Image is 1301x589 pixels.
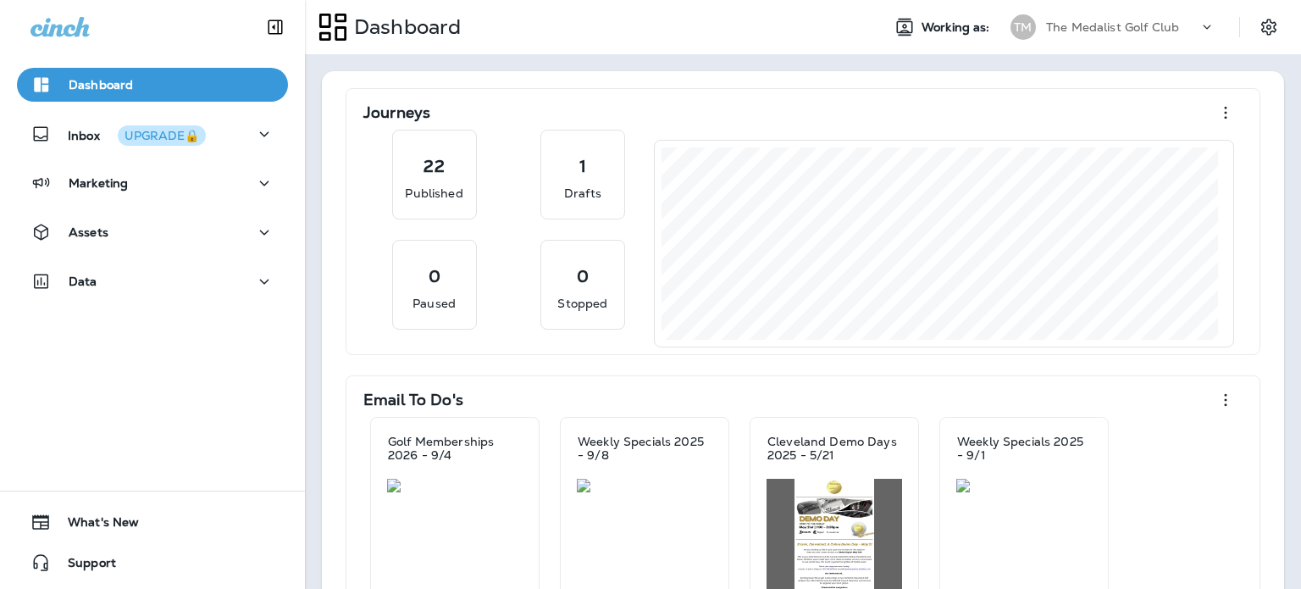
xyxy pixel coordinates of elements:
img: a4f08e61-0437-44c5-9784-af70ea8605bc.jpg [956,479,1092,492]
p: Drafts [564,185,601,202]
p: Dashboard [347,14,461,40]
button: Collapse Sidebar [252,10,299,44]
p: Paused [412,295,456,312]
span: Support [51,556,116,576]
span: What's New [51,515,139,536]
p: Journeys [363,104,430,121]
button: InboxUPGRADE🔒 [17,117,288,151]
img: 5c642b0e-0a25-474d-8523-e42a7b1d7459.jpg [577,479,712,492]
button: Assets [17,215,288,249]
p: 0 [577,268,589,285]
img: 47ee24df-46c8-472e-9ee3-426038000138.jpg [387,479,523,492]
p: 22 [424,158,444,175]
p: The Medalist Golf Club [1046,20,1179,34]
button: Support [17,546,288,580]
div: TM [1010,14,1036,40]
p: Published [405,185,462,202]
div: UPGRADE🔒 [125,130,199,142]
p: Golf Memberships 2026 - 9/4 [388,435,522,462]
p: 0 [429,268,440,285]
button: What's New [17,505,288,539]
p: Weekly Specials 2025 - 9/1 [957,435,1091,462]
button: Data [17,264,288,298]
p: Dashboard [69,78,133,92]
p: Email To Do's [363,392,463,408]
p: Weekly Specials 2025 - 9/8 [578,435,711,462]
p: 1 [579,158,586,175]
p: Stopped [557,295,607,312]
p: Inbox [68,125,206,143]
button: Marketing [17,166,288,200]
p: Marketing [69,176,128,190]
p: Data [69,275,97,288]
p: Cleveland Demo Days 2025 - 5/21 [767,435,901,462]
button: Dashboard [17,68,288,102]
button: UPGRADE🔒 [118,125,206,146]
button: Settings [1254,12,1284,42]
span: Working as: [922,20,994,35]
p: Assets [69,225,108,239]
